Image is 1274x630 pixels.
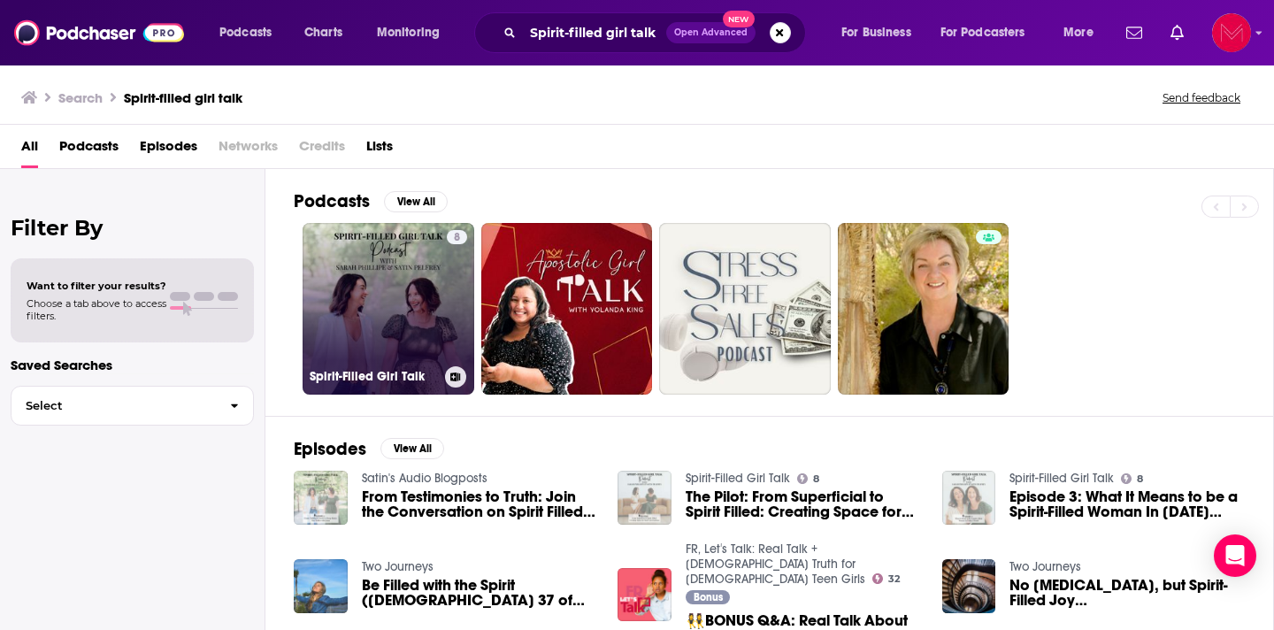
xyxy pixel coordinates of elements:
[666,22,756,43] button: Open AdvancedNew
[21,132,38,168] a: All
[1009,489,1245,519] a: Episode 3: What It Means to be a Spirit-Filled Woman In Today's World
[1009,471,1114,486] a: Spirit-Filled Girl Talk
[27,280,166,292] span: Want to filter your results?
[694,592,723,603] span: Bonus
[1009,489,1245,519] span: Episode 3: What It Means to be a Spirit-Filled Woman In [DATE] World
[942,559,996,613] img: No Drunkenness, but Spirit-Filled Joy (Ephesians Sermon 36 of 54) (Audio)
[12,400,216,411] span: Select
[1137,475,1143,483] span: 8
[1212,13,1251,52] button: Show profile menu
[294,438,366,460] h2: Episodes
[940,20,1025,45] span: For Podcasters
[384,191,448,212] button: View All
[618,568,672,622] img: 👯‍♀️BONUS Q&A: Real Talk About Mean Girls, Toxic Friends & Caring What People Think☀️
[304,20,342,45] span: Charts
[1009,559,1081,574] a: Two Journeys
[366,132,393,168] a: Lists
[523,19,666,47] input: Search podcasts, credits, & more...
[124,89,242,106] h3: Spirit-filled girl talk
[1157,90,1246,105] button: Send feedback
[303,223,474,395] a: 8Spirit-Filled Girl Talk
[797,473,819,484] a: 8
[872,573,900,584] a: 32
[686,542,865,587] a: FR, Letʼs Talk: Real Talk + Biblical Truth for Christian Teen Girls
[362,578,597,608] a: Be Filled with the Spirit (Ephesians Sermon 37 of 54) (Audio)
[491,12,823,53] div: Search podcasts, credits, & more...
[365,19,463,47] button: open menu
[1009,578,1245,608] a: No Drunkenness, but Spirit-Filled Joy (Ephesians Sermon 36 of 54) (Audio)
[1063,20,1094,45] span: More
[362,489,597,519] a: From Testimonies to Truth: Join the Conversation on Spirit Filled Girl Talk
[686,489,921,519] a: The Pilot: From Superficial to Spirit Filled: Creating Space for Real Conversations
[1009,578,1245,608] span: No [MEDICAL_DATA], but Spirit-Filled Joy ([DEMOGRAPHIC_DATA] 36 of 54) (Audio)
[14,16,184,50] img: Podchaser - Follow, Share and Rate Podcasts
[686,471,790,486] a: Spirit-Filled Girl Talk
[219,20,272,45] span: Podcasts
[58,89,103,106] h3: Search
[294,471,348,525] img: From Testimonies to Truth: Join the Conversation on Spirit Filled Girl Talk
[140,132,197,168] a: Episodes
[11,357,254,373] p: Saved Searches
[1163,18,1191,48] a: Show notifications dropdown
[1051,19,1116,47] button: open menu
[377,20,440,45] span: Monitoring
[27,297,166,322] span: Choose a tab above to access filters.
[447,230,467,244] a: 8
[723,11,755,27] span: New
[942,471,996,525] img: Episode 3: What It Means to be a Spirit-Filled Woman In Today's World
[1214,534,1256,577] div: Open Intercom Messenger
[841,20,911,45] span: For Business
[59,132,119,168] a: Podcasts
[294,190,370,212] h2: Podcasts
[888,575,900,583] span: 32
[618,471,672,525] img: The Pilot: From Superficial to Spirit Filled: Creating Space for Real Conversations
[929,19,1051,47] button: open menu
[380,438,444,459] button: View All
[829,19,933,47] button: open menu
[294,559,348,613] img: Be Filled with the Spirit (Ephesians Sermon 37 of 54) (Audio)
[294,438,444,460] a: EpisodesView All
[1212,13,1251,52] img: User Profile
[1121,473,1143,484] a: 8
[310,369,438,384] h3: Spirit-Filled Girl Talk
[1119,18,1149,48] a: Show notifications dropdown
[294,190,448,212] a: PodcastsView All
[362,578,597,608] span: Be Filled with the Spirit ([DEMOGRAPHIC_DATA] 37 of 54) (Audio)
[813,475,819,483] span: 8
[362,559,434,574] a: Two Journeys
[362,471,487,486] a: Satin's Audio Blogposts
[454,229,460,247] span: 8
[1212,13,1251,52] span: Logged in as Pamelamcclure
[219,132,278,168] span: Networks
[299,132,345,168] span: Credits
[674,28,748,37] span: Open Advanced
[293,19,353,47] a: Charts
[11,215,254,241] h2: Filter By
[207,19,295,47] button: open menu
[11,386,254,426] button: Select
